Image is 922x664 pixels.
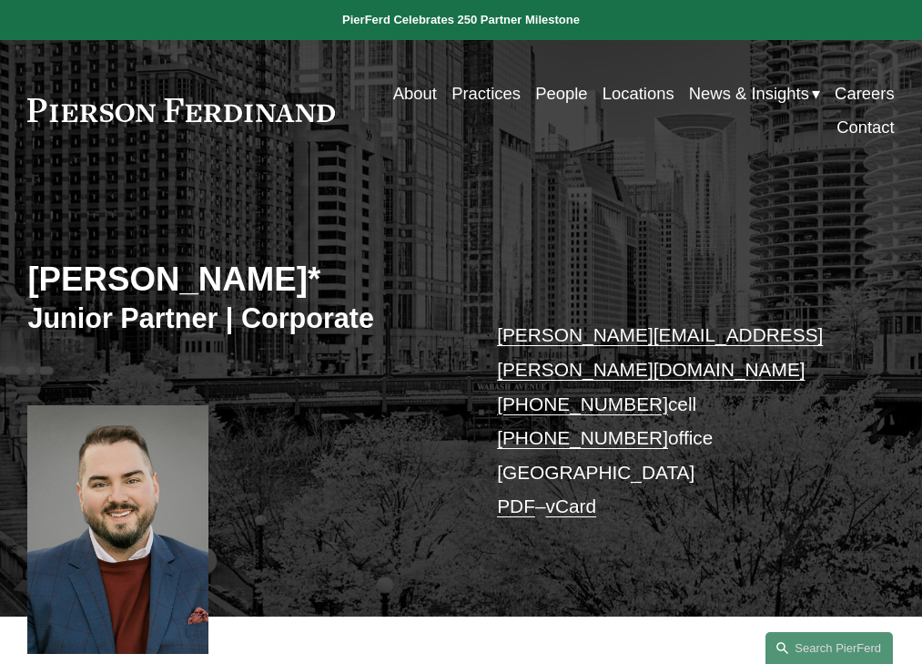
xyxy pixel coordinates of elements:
a: Search this site [765,632,893,664]
a: Careers [835,77,895,110]
a: People [535,77,587,110]
a: Locations [603,77,674,110]
a: vCard [546,495,597,516]
a: [PHONE_NUMBER] [497,427,668,448]
a: Contact [836,110,895,144]
h2: [PERSON_NAME]* [27,260,461,300]
a: PDF [497,495,535,516]
a: folder dropdown [689,77,820,110]
h3: Junior Partner | Corporate [27,301,461,336]
a: [PHONE_NUMBER] [497,393,668,414]
a: [PERSON_NAME][EMAIL_ADDRESS][PERSON_NAME][DOMAIN_NAME] [497,324,823,380]
p: cell office [GEOGRAPHIC_DATA] – [497,318,858,523]
a: Practices [451,77,521,110]
span: News & Insights [689,78,809,108]
a: About [393,77,437,110]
